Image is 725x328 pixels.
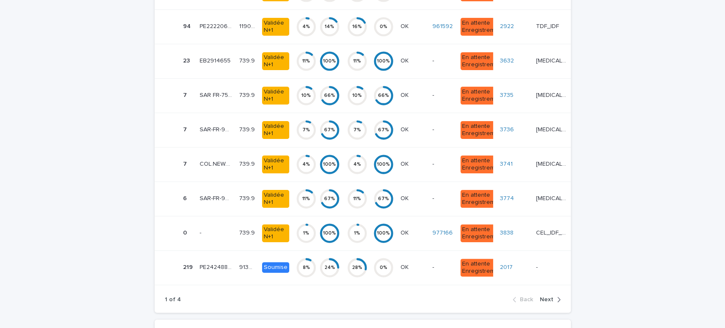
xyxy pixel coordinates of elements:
[432,195,454,202] p: -
[262,156,289,173] div: Validée N+1
[460,121,505,139] div: En attente Enregistrement
[401,56,410,65] p: OK
[155,9,584,44] tr: 9494 PE22220656PE22220656 1190.461190.46 Validée N+14%14%16%0%OKOK 961592 En attente Enregistreme...
[373,161,394,167] div: 100 %
[200,193,234,202] p: SAR-FR-93-712355
[296,58,316,64] div: 11 %
[239,124,257,133] p: 739.9
[536,228,570,237] p: CEL_IDF_VDR
[520,297,533,303] span: Back
[155,181,584,216] tr: 66 SAR-FR-93-712355SAR-FR-93-712355 739.9739.9 Validée N+111%67%11%67%OKOK -En attente Enregistre...
[319,161,340,167] div: 100 %
[432,264,454,271] p: -
[183,228,189,237] p: 0
[183,90,189,99] p: 7
[432,92,454,99] p: -
[401,159,410,168] p: OK
[239,56,257,65] p: 739.9
[239,228,257,237] p: 739.9
[401,21,410,30] p: OK
[432,126,454,133] p: -
[155,78,584,113] tr: 77 SAR FR-75-713460SAR FR-75-713460 739.9739.9 Validée N+110%66%10%66%OKOK -En attente Enregistre...
[319,58,340,64] div: 100 %
[460,87,505,105] div: En attente Enregistrement
[347,24,367,30] div: 16 %
[262,190,289,208] div: Validée N+1
[155,216,584,250] tr: 00 -- 739.9739.9 Validée N+11%100%1%100%OKOK 977166 En attente Enregistrement3838 CEL_IDF_VDRCEL_...
[373,196,394,202] div: 67 %
[200,228,203,237] p: -
[239,193,257,202] p: 739.9
[401,124,410,133] p: OK
[460,224,505,242] div: En attente Enregistrement
[296,265,316,271] div: 8 %
[262,18,289,36] div: Validée N+1
[183,56,192,65] p: 23
[536,193,570,202] p: [MEDICAL_DATA]_IDF
[347,58,367,64] div: 11 %
[183,124,189,133] p: 7
[262,262,289,273] div: Soumise
[500,229,513,237] a: 3838
[155,250,584,285] tr: 219219 PE24248872PE24248872 9136.169136.16 Soumise8%24%28%0%OKOK -En attente Enregistrement2017 --
[296,93,316,99] div: 10 %
[536,159,570,168] p: [MEDICAL_DATA]_IDF
[239,90,257,99] p: 739.9
[296,230,316,236] div: 1 %
[460,190,505,208] div: En attente Enregistrement
[432,57,454,65] p: -
[500,57,514,65] a: 3632
[373,93,394,99] div: 66 %
[536,21,561,30] p: TDF_IDF
[200,159,234,168] p: COL.NEW.FR.0002165
[200,21,234,30] p: PE22220656
[500,23,514,30] a: 2922
[536,296,561,303] button: Next
[347,230,367,236] div: 1 %
[319,127,340,133] div: 67 %
[319,24,340,30] div: 14 %
[319,196,340,202] div: 67 %
[432,161,454,168] p: -
[239,159,257,168] p: 739.9
[347,196,367,202] div: 11 %
[296,24,316,30] div: 4 %
[373,127,394,133] div: 67 %
[319,93,340,99] div: 66 %
[262,224,289,242] div: Validée N+1
[460,156,505,173] div: En attente Enregistrement
[401,228,410,237] p: OK
[460,259,505,277] div: En attente Enregistrement
[540,297,553,303] span: Next
[200,90,234,99] p: SAR FR-75-713460
[155,147,584,181] tr: 77 COL.NEW.FR.0002165COL.NEW.FR.0002165 739.9739.9 Validée N+14%100%4%100%OKOK -En attente Enregi...
[319,265,340,271] div: 24 %
[347,93,367,99] div: 10 %
[373,265,394,271] div: 0 %
[500,264,513,271] a: 2017
[347,127,367,133] div: 7 %
[500,195,514,202] a: 3774
[239,21,257,30] p: 1190.46
[460,52,505,70] div: En attente Enregistrement
[200,56,232,65] p: EB2914655
[536,90,570,99] p: [MEDICAL_DATA]_IDF
[183,159,189,168] p: 7
[183,262,195,271] p: 219
[401,262,410,271] p: OK
[239,262,257,271] p: 9136.16
[401,90,410,99] p: OK
[319,230,340,236] div: 100 %
[401,193,410,202] p: OK
[536,124,570,133] p: [MEDICAL_DATA]_IDF
[500,161,513,168] a: 3741
[432,229,453,237] a: 977166
[262,52,289,70] div: Validée N+1
[513,296,536,303] button: Back
[347,161,367,167] div: 4 %
[347,265,367,271] div: 28 %
[373,24,394,30] div: 0 %
[183,21,192,30] p: 94
[296,196,316,202] div: 11 %
[183,193,189,202] p: 6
